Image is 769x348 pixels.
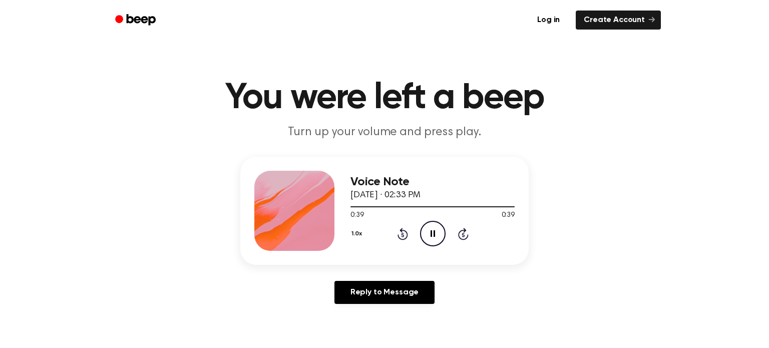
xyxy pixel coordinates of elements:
h1: You were left a beep [128,80,641,116]
p: Turn up your volume and press play. [192,124,577,141]
span: 0:39 [502,210,515,221]
h3: Voice Note [350,175,515,189]
span: [DATE] · 02:33 PM [350,191,421,200]
button: 1.0x [350,225,365,242]
a: Log in [527,9,570,32]
span: 0:39 [350,210,363,221]
a: Reply to Message [334,281,435,304]
a: Beep [108,11,165,30]
a: Create Account [576,11,661,30]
